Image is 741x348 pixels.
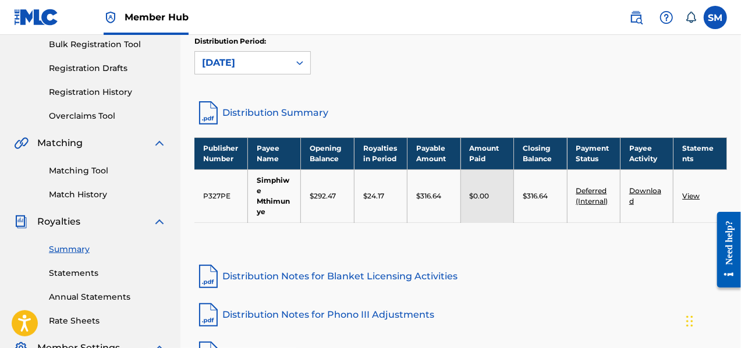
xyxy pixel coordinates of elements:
th: Opening Balance [301,137,354,169]
td: Simphiwe Mthimunye [247,169,300,222]
div: Drag [686,304,693,339]
th: Amount Paid [460,137,513,169]
th: Payment Status [567,137,620,169]
img: pdf [194,301,222,329]
a: Registration History [49,86,166,98]
a: Rate Sheets [49,315,166,327]
th: Publisher Number [194,137,247,169]
a: Public Search [625,6,648,29]
a: Registration Drafts [49,62,166,74]
a: Overclaims Tool [49,110,166,122]
span: Member Hub [125,10,189,24]
a: Distribution Summary [194,99,727,127]
th: Payee Activity [621,137,673,169]
p: $292.47 [310,191,336,201]
a: Summary [49,243,166,255]
a: Deferred (Internal) [576,186,608,205]
p: $24.17 [363,191,384,201]
p: Distribution Period: [194,36,311,47]
div: Notifications [685,12,697,23]
a: Distribution Notes for Phono III Adjustments [194,301,727,329]
a: Match History [49,189,166,201]
iframe: Chat Widget [683,292,741,348]
th: Payable Amount [407,137,460,169]
span: Royalties [37,215,80,229]
img: search [629,10,643,24]
th: Closing Balance [514,137,567,169]
img: MLC Logo [14,9,59,26]
span: Matching [37,136,83,150]
img: Matching [14,136,29,150]
img: expand [153,215,166,229]
p: $316.64 [523,191,548,201]
a: Statements [49,267,166,279]
p: $0.00 [470,191,490,201]
p: $316.64 [416,191,441,201]
th: Payee Name [247,137,300,169]
img: help [660,10,673,24]
a: Bulk Registration Tool [49,38,166,51]
a: Download [629,186,661,205]
a: Annual Statements [49,291,166,303]
a: Distribution Notes for Blanket Licensing Activities [194,262,727,290]
iframe: Resource Center [708,203,741,297]
img: Top Rightsholder [104,10,118,24]
img: pdf [194,262,222,290]
td: P327PE [194,169,247,222]
div: User Menu [704,6,727,29]
a: Matching Tool [49,165,166,177]
th: Royalties in Period [354,137,407,169]
div: [DATE] [202,56,282,70]
img: expand [153,136,166,150]
div: Help [655,6,678,29]
img: distribution-summary-pdf [194,99,222,127]
a: View [682,191,700,200]
img: Royalties [14,215,28,229]
th: Statements [673,137,727,169]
